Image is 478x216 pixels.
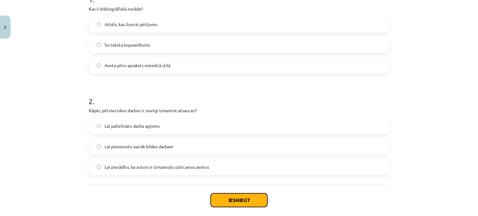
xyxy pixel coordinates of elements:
p: Kas ir bibliogrāfiskā norāde? [89,6,389,12]
span: Īss teksta kopsavilkums [105,42,150,48]
span: Avota pilns apraksts noteiktā stilā [105,62,171,69]
input: Lai palielinātu darba apjomu [97,124,101,128]
span: Lai pievienotu vairāk bildes darbam [105,143,173,150]
h1: 2 . [89,86,389,105]
span: Lai pierādītu, ka autors ir izmantojis uzticamus avotus [105,164,209,170]
button: Iesniegt [211,193,267,207]
input: Lai pierādītu, ka autors ir izmantojis uzticamus avotus [97,165,101,169]
p: Kāpēc pētnieciskos darbos ir svarīgi izmantot atsauces? [89,107,389,114]
span: Lai palielinātu darba apjomu [105,123,160,129]
input: Avota pilns apraksts noteiktā stilā [97,63,101,67]
span: Attēls, kas ilustrē pētījumu [105,21,157,28]
input: Attēls, kas ilustrē pētījumu [97,22,101,26]
input: Īss teksta kopsavilkums [97,43,101,47]
input: Lai pievienotu vairāk bildes darbam [97,145,101,149]
img: icon-close-lesson-0947bae3869378f0d4975bcd49f059093ad1ed9edebbc8119c70593378902aed.svg [4,25,7,30]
